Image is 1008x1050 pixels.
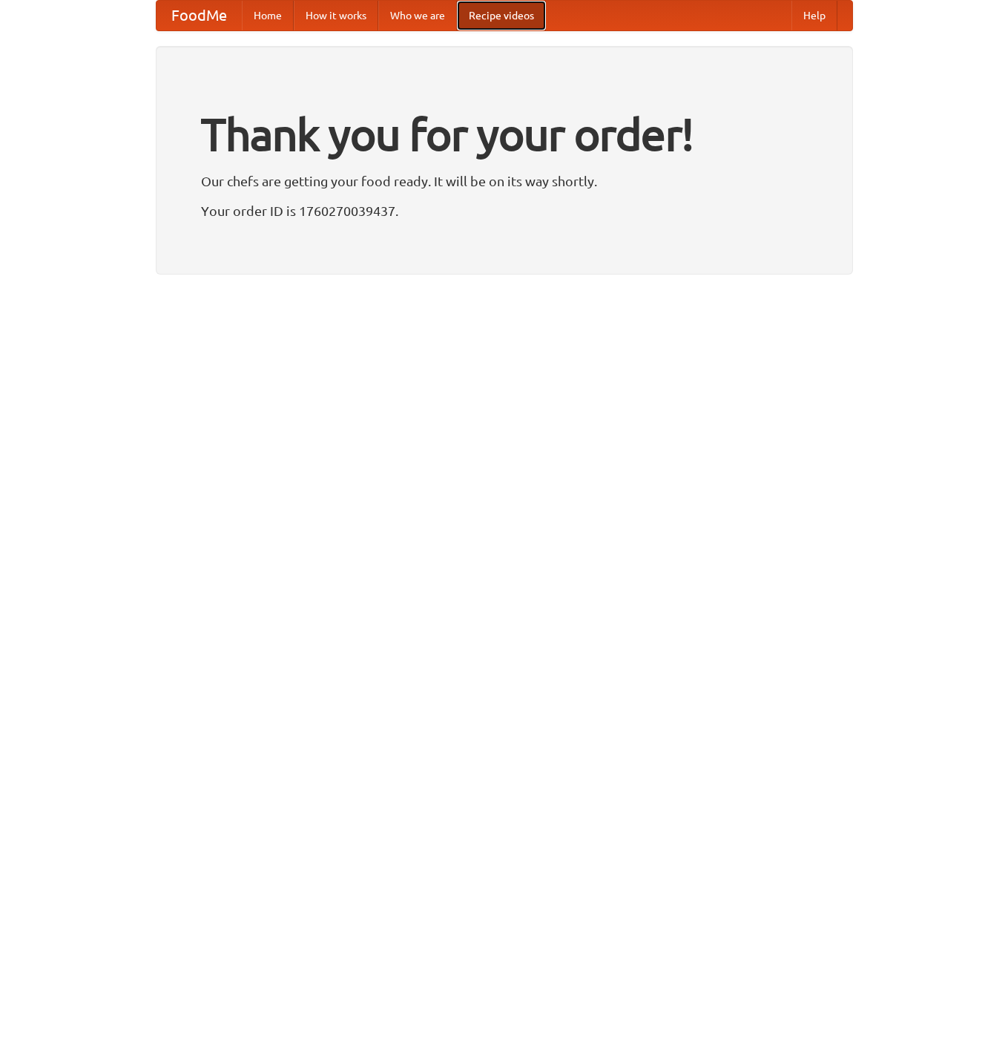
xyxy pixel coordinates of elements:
[201,99,808,170] h1: Thank you for your order!
[457,1,546,30] a: Recipe videos
[791,1,837,30] a: Help
[157,1,242,30] a: FoodMe
[294,1,378,30] a: How it works
[201,200,808,222] p: Your order ID is 1760270039437.
[242,1,294,30] a: Home
[378,1,457,30] a: Who we are
[201,170,808,192] p: Our chefs are getting your food ready. It will be on its way shortly.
